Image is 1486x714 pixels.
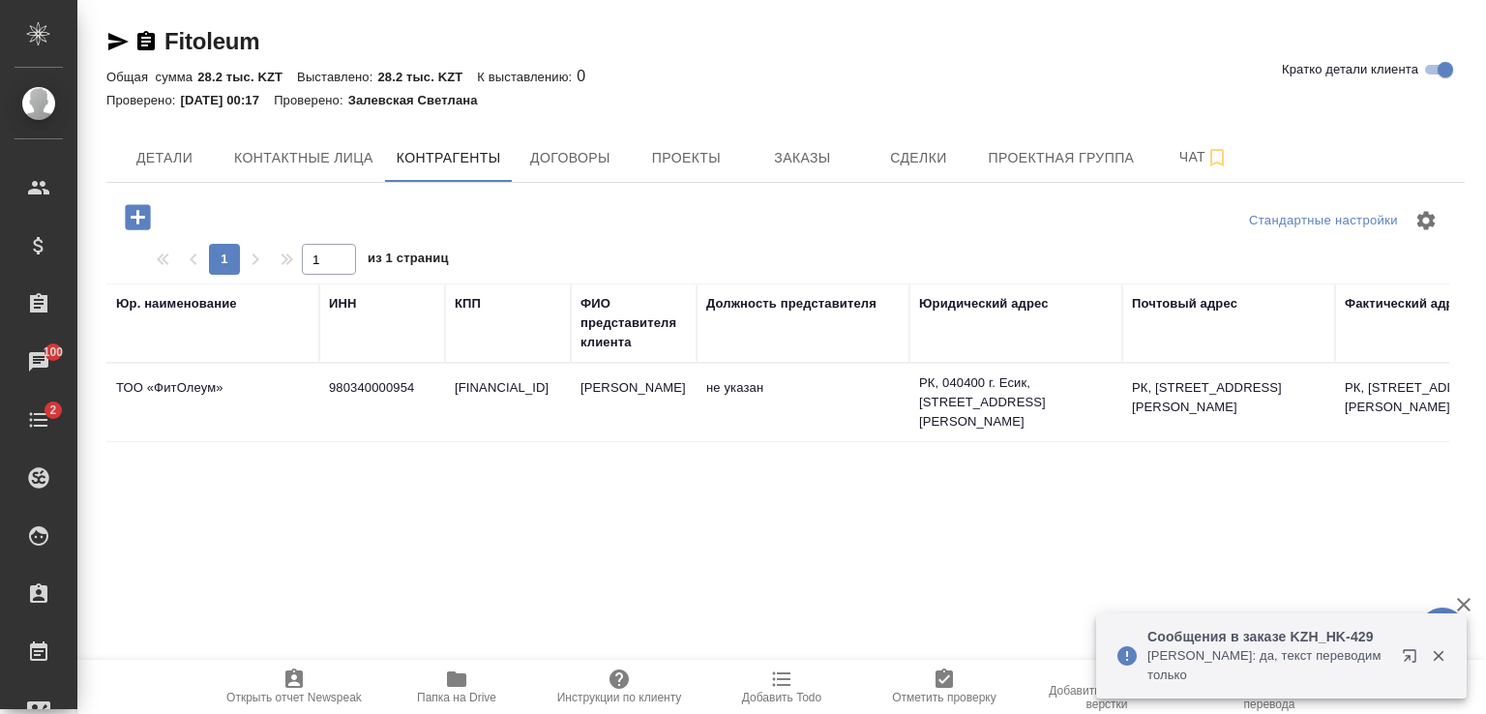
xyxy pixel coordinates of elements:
span: Контактные лица [234,146,373,170]
button: Инструкции по клиенту [538,660,700,714]
span: Отметить проверку [892,691,996,704]
td: РК, [STREET_ADDRESS][PERSON_NAME] [1122,369,1335,436]
p: 28.2 тыс. KZT [197,70,297,84]
div: КПП [455,294,481,313]
a: Fitoleum [164,28,259,54]
div: Должность представителя [706,294,877,313]
p: Выставлено: [297,70,377,84]
p: Залевская Светлана [348,93,492,107]
span: из 1 страниц [368,247,449,275]
div: Фактический адрес [1345,294,1468,313]
p: [PERSON_NAME]: да, текст переводим только [1147,646,1389,685]
button: Добавить инструкции верстки [1025,660,1188,714]
span: Инструкции по клиенту [557,691,682,704]
div: ФИО представителя клиента [580,294,687,352]
button: Скопировать ссылку для ЯМессенджера [106,30,130,53]
button: Открыть в новой вкладке [1390,637,1437,683]
span: 100 [32,342,75,362]
td: РК, 040400 г. Есик, [STREET_ADDRESS][PERSON_NAME] [909,364,1122,441]
svg: Подписаться [1205,146,1229,169]
a: 100 [5,338,73,386]
div: 0 [106,65,1465,88]
td: [FINANCIAL_ID] [445,369,571,436]
button: Отметить проверку [863,660,1025,714]
span: Чат [1157,145,1250,169]
td: [PERSON_NAME] [571,369,697,436]
div: ИНН [329,294,357,313]
div: Почтовый адрес [1132,294,1237,313]
span: Сделки [872,146,965,170]
p: Общая сумма [106,70,197,84]
p: К выставлению: [477,70,577,84]
p: 28.2 тыс. KZT [377,70,477,84]
span: Добавить инструкции верстки [1037,684,1176,711]
p: [DATE] 00:17 [181,93,275,107]
span: Договоры [523,146,616,170]
td: ТОО «ФитОлеум» [106,369,319,436]
span: Кратко детали клиента [1282,60,1418,79]
button: Закрыть [1418,647,1458,665]
p: Проверено: [274,93,348,107]
span: Проекты [639,146,732,170]
div: split button [1244,206,1403,236]
td: не указан [697,369,909,436]
button: Открыть отчет Newspeak [213,660,375,714]
p: Проверено: [106,93,181,107]
button: 🙏 [1418,608,1467,656]
span: Открыть отчет Newspeak [226,691,362,704]
div: Юридический адрес [919,294,1049,313]
span: Настроить таблицу [1403,197,1449,244]
span: Добавить Todo [742,691,821,704]
span: Папка на Drive [417,691,496,704]
span: Детали [118,146,211,170]
button: Добавить контрагента [111,197,164,237]
button: Папка на Drive [375,660,538,714]
a: 2 [5,396,73,444]
span: 2 [38,401,68,420]
button: Скопировать ссылку [134,30,158,53]
span: Заказы [756,146,848,170]
span: Контрагенты [397,146,501,170]
div: Юр. наименование [116,294,237,313]
p: Сообщения в заказе KZH_HK-429 [1147,627,1389,646]
button: Добавить Todo [700,660,863,714]
span: Проектная группа [988,146,1134,170]
td: 980340000954 [319,369,445,436]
